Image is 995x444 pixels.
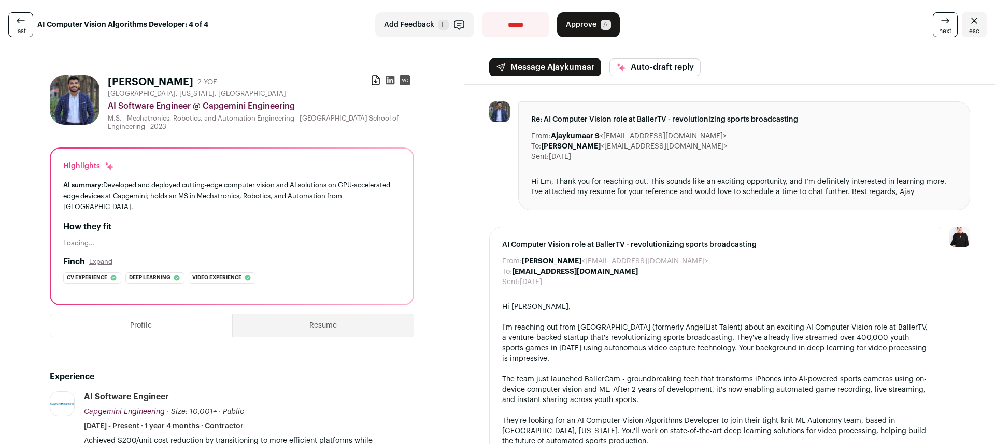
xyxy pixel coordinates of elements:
[549,152,571,162] dd: [DATE]
[108,75,193,90] h1: [PERSON_NAME]
[50,371,414,383] h2: Experience
[8,12,33,37] a: last
[37,20,208,30] strong: AI Computer Vision Algorithms Developer: 4 of 4
[192,273,241,283] span: Video experience
[502,240,928,250] span: AI Computer Vision role at BallerTV - revolutionizing sports broadcasting
[129,273,170,283] span: Deep learning
[551,132,600,140] b: Ajaykumaar S
[50,75,99,125] img: 9c762f21846b9c2cab1ddad125db426ce6c55e9e10c2f4d62200273fc71e1b56.jpg
[63,220,401,233] h2: How they fit
[557,12,620,37] button: Approve A
[522,258,581,265] b: [PERSON_NAME]
[512,268,638,275] b: [EMAIL_ADDRESS][DOMAIN_NAME]
[601,20,611,30] span: A
[541,143,601,150] b: [PERSON_NAME]
[223,408,244,416] span: Public
[566,20,596,30] span: Approve
[108,90,286,98] span: [GEOGRAPHIC_DATA], [US_STATE], [GEOGRAPHIC_DATA]
[502,277,520,287] dt: Sent:
[502,256,522,267] dt: From:
[16,27,26,35] span: last
[531,131,551,141] dt: From:
[108,100,414,112] div: AI Software Engineer @ Capgemini Engineering
[969,27,979,35] span: esc
[67,273,107,283] span: Cv experience
[63,161,115,171] div: Highlights
[50,314,232,337] button: Profile
[63,180,401,212] div: Developed and deployed cutting-edge computer vision and AI solutions on GPU-accelerated edge devi...
[609,58,701,76] button: Auto-draft reply
[63,239,401,247] div: Loading...
[939,27,951,35] span: next
[489,101,510,122] img: 9c762f21846b9c2cab1ddad125db426ce6c55e9e10c2f4d62200273fc71e1b56.jpg
[962,12,987,37] a: Close
[438,20,449,30] span: F
[219,407,221,417] span: ·
[522,256,708,267] dd: <[EMAIL_ADDRESS][DOMAIN_NAME]>
[84,421,244,432] span: [DATE] - Present · 1 year 4 months · Contractor
[233,314,414,337] button: Resume
[531,141,541,152] dt: To:
[502,374,928,405] div: The team just launched BallerCam - groundbreaking tech that transforms iPhones into AI-powered sp...
[63,182,103,188] span: AI summary:
[531,176,957,197] div: Hi Em, Thank you for reaching out. This sounds like an exciting opportunity, and I’m definitely i...
[384,20,434,30] span: Add Feedback
[50,402,74,406] img: b7280752240fc7400cc9b5138197f706a353e124c4207f782a5a020ad469852d.jpg
[89,258,112,266] button: Expand
[197,77,217,87] div: 2 YOE
[502,302,928,312] div: Hi [PERSON_NAME],
[531,114,957,125] span: Re: AI Computer Vision role at BallerTV - revolutionizing sports broadcasting
[63,256,85,268] h2: Finch
[949,227,970,247] img: 9240684-medium_jpg
[502,267,512,277] dt: To:
[531,152,549,162] dt: Sent:
[502,322,928,364] div: I'm reaching out from [GEOGRAPHIC_DATA] (formerly AngelList Talent) about an exciting AI Computer...
[84,391,169,403] div: AI Software Engineer
[84,408,165,416] span: Capgemini Engineering
[541,141,728,152] dd: <[EMAIL_ADDRESS][DOMAIN_NAME]>
[489,58,601,76] button: Message Ajaykumaar
[108,114,414,131] div: M.S. - Mechatronics, Robotics, and Automation Engineering - [GEOGRAPHIC_DATA] School of Engineeri...
[520,277,542,287] dd: [DATE]
[933,12,958,37] a: next
[551,131,727,141] dd: <[EMAIL_ADDRESS][DOMAIN_NAME]>
[375,12,474,37] button: Add Feedback F
[167,408,217,416] span: · Size: 10,001+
